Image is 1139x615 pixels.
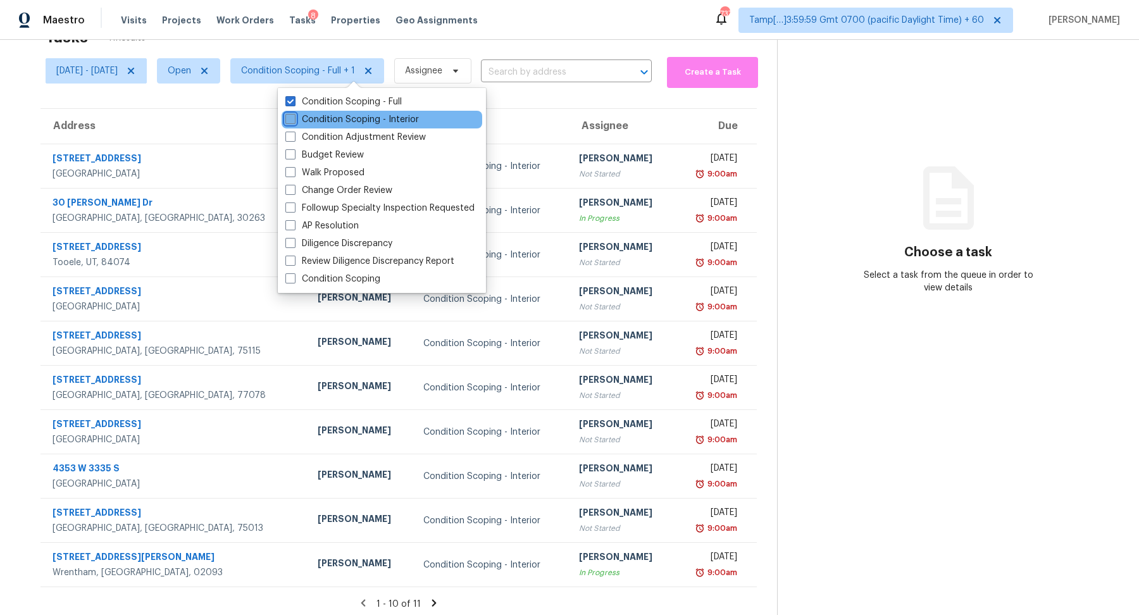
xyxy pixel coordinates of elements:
[46,31,88,44] h2: Tasks
[675,109,757,144] th: Due
[705,566,737,579] div: 9:00am
[667,57,758,88] button: Create a Task
[308,9,318,22] div: 8
[423,293,559,306] div: Condition Scoping - Interior
[695,433,705,446] img: Overdue Alarm Icon
[423,426,559,438] div: Condition Scoping - Interior
[53,152,297,168] div: [STREET_ADDRESS]
[579,462,665,478] div: [PERSON_NAME]
[705,389,737,402] div: 9:00am
[53,329,297,345] div: [STREET_ADDRESS]
[579,478,665,490] div: Not Started
[705,433,737,446] div: 9:00am
[318,468,404,484] div: [PERSON_NAME]
[395,14,478,27] span: Geo Assignments
[695,168,705,180] img: Overdue Alarm Icon
[53,256,297,269] div: Tooele, UT, 84074
[285,149,364,161] label: Budget Review
[318,335,404,351] div: [PERSON_NAME]
[705,168,737,180] div: 9:00am
[720,8,729,20] div: 737
[423,204,559,217] div: Condition Scoping - Interior
[53,212,297,225] div: [GEOGRAPHIC_DATA], [GEOGRAPHIC_DATA], 30263
[216,14,274,27] span: Work Orders
[705,478,737,490] div: 9:00am
[331,14,380,27] span: Properties
[285,220,359,232] label: AP Resolution
[685,240,737,256] div: [DATE]
[685,418,737,433] div: [DATE]
[53,550,297,566] div: [STREET_ADDRESS][PERSON_NAME]
[285,113,419,126] label: Condition Scoping - Interior
[413,109,569,144] th: Type
[53,301,297,313] div: [GEOGRAPHIC_DATA]
[579,240,665,256] div: [PERSON_NAME]
[685,329,737,345] div: [DATE]
[635,63,653,81] button: Open
[685,550,737,566] div: [DATE]
[162,14,201,27] span: Projects
[685,506,737,522] div: [DATE]
[685,152,737,168] div: [DATE]
[579,506,665,522] div: [PERSON_NAME]
[53,240,297,256] div: [STREET_ADDRESS]
[285,166,364,179] label: Walk Proposed
[377,600,421,609] span: 1 - 10 of 11
[749,14,984,27] span: Tamp[…]3:59:59 Gmt 0700 (pacific Daylight Time) + 60
[318,512,404,528] div: [PERSON_NAME]
[289,16,316,25] span: Tasks
[695,522,705,535] img: Overdue Alarm Icon
[285,255,454,268] label: Review Diligence Discrepancy Report
[423,559,559,571] div: Condition Scoping - Interior
[53,462,297,478] div: 4353 W 3335 S
[695,478,705,490] img: Overdue Alarm Icon
[705,345,737,357] div: 9:00am
[579,256,665,269] div: Not Started
[579,522,665,535] div: Not Started
[53,433,297,446] div: [GEOGRAPHIC_DATA]
[423,382,559,394] div: Condition Scoping - Interior
[863,269,1034,294] div: Select a task from the queue in order to view details
[53,566,297,579] div: Wrentham, [GEOGRAPHIC_DATA], 02093
[705,301,737,313] div: 9:00am
[318,291,404,307] div: [PERSON_NAME]
[168,65,191,77] span: Open
[685,285,737,301] div: [DATE]
[1043,14,1120,27] span: [PERSON_NAME]
[285,96,402,108] label: Condition Scoping - Full
[285,273,380,285] label: Condition Scoping
[685,462,737,478] div: [DATE]
[423,337,559,350] div: Condition Scoping - Interior
[579,329,665,345] div: [PERSON_NAME]
[285,202,475,214] label: Followup Specialty Inspection Requested
[569,109,675,144] th: Assignee
[579,550,665,566] div: [PERSON_NAME]
[53,196,297,212] div: 30 [PERSON_NAME] Dr
[40,109,308,144] th: Address
[904,246,992,259] h3: Choose a task
[318,557,404,573] div: [PERSON_NAME]
[241,65,355,77] span: Condition Scoping - Full + 1
[579,301,665,313] div: Not Started
[579,196,665,212] div: [PERSON_NAME]
[579,433,665,446] div: Not Started
[579,345,665,357] div: Not Started
[53,168,297,180] div: [GEOGRAPHIC_DATA]
[43,14,85,27] span: Maestro
[423,514,559,527] div: Condition Scoping - Interior
[579,285,665,301] div: [PERSON_NAME]
[53,345,297,357] div: [GEOGRAPHIC_DATA], [GEOGRAPHIC_DATA], 75115
[579,373,665,389] div: [PERSON_NAME]
[53,373,297,389] div: [STREET_ADDRESS]
[53,478,297,490] div: [GEOGRAPHIC_DATA]
[53,418,297,433] div: [STREET_ADDRESS]
[695,212,705,225] img: Overdue Alarm Icon
[579,566,665,579] div: In Progress
[685,373,737,389] div: [DATE]
[579,418,665,433] div: [PERSON_NAME]
[579,389,665,402] div: Not Started
[53,285,297,301] div: [STREET_ADDRESS]
[695,256,705,269] img: Overdue Alarm Icon
[285,237,392,250] label: Diligence Discrepancy
[695,389,705,402] img: Overdue Alarm Icon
